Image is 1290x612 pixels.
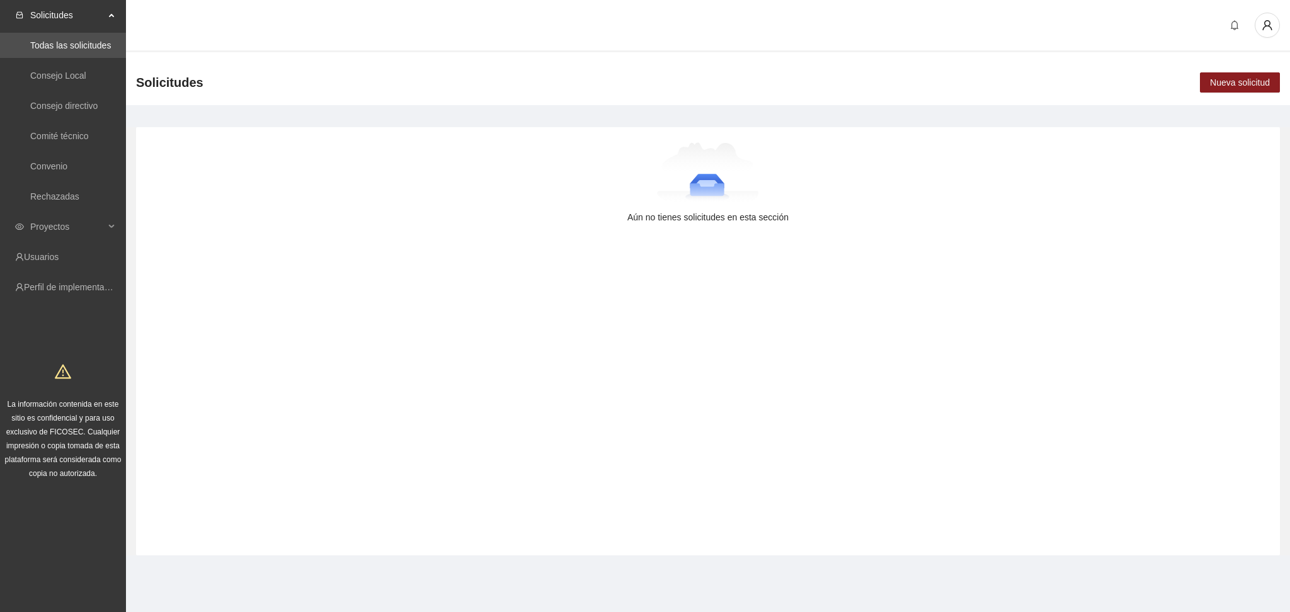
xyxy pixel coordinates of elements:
span: Solicitudes [30,3,105,28]
div: Aún no tienes solicitudes en esta sección [156,210,1260,224]
span: bell [1225,20,1244,30]
button: bell [1224,15,1245,35]
img: Aún no tienes solicitudes en esta sección [657,142,760,205]
span: Nueva solicitud [1210,76,1270,89]
span: Proyectos [30,214,105,239]
a: Usuarios [24,252,59,262]
span: eye [15,222,24,231]
a: Comité técnico [30,131,89,141]
a: Perfil de implementadora [24,282,122,292]
a: Consejo Local [30,71,86,81]
span: user [1255,20,1279,31]
a: Rechazadas [30,191,79,201]
a: Convenio [30,161,67,171]
button: Nueva solicitud [1200,72,1280,93]
span: La información contenida en este sitio es confidencial y para uso exclusivo de FICOSEC. Cualquier... [5,400,122,478]
a: Consejo directivo [30,101,98,111]
span: Solicitudes [136,72,203,93]
a: Todas las solicitudes [30,40,111,50]
span: warning [55,363,71,380]
button: user [1255,13,1280,38]
span: inbox [15,11,24,20]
